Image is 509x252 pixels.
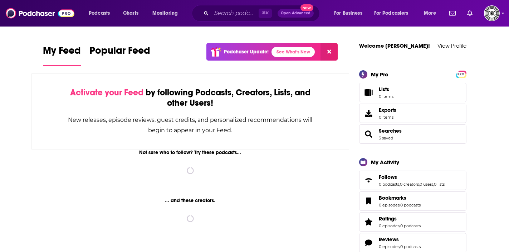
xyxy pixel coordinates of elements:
[464,7,475,19] a: Show notifications dropdown
[419,8,445,19] button: open menu
[362,238,376,248] a: Reviews
[379,182,399,187] a: 0 podcasts
[379,244,400,249] a: 0 episodes
[278,9,314,18] button: Open AdvancedNew
[43,44,81,66] a: My Feed
[400,182,419,187] a: 0 creators
[152,8,178,18] span: Monitoring
[362,108,376,118] span: Exports
[379,86,389,92] span: Lists
[199,5,327,22] div: Search podcasts, credits, & more...
[379,236,399,243] span: Reviews
[379,195,421,201] a: Bookmarks
[31,149,349,156] div: Not sure who to follow? Try these podcasts...
[362,129,376,139] a: Searches
[379,203,400,208] a: 0 episodes
[362,217,376,227] a: Ratings
[437,42,466,49] a: View Profile
[379,94,393,99] span: 0 items
[379,236,421,243] a: Reviews
[68,115,313,135] div: New releases, episode reviews, guest credits, and personalized recommendations will begin to appe...
[89,44,150,61] span: Popular Feed
[281,11,310,15] span: Open Advanced
[271,47,315,57] a: See What's New
[379,115,396,120] span: 0 items
[118,8,143,19] a: Charts
[457,71,465,76] a: PRO
[420,182,433,187] a: 0 users
[379,128,402,134] a: Searches
[224,49,269,55] p: Podchaser Update!
[329,8,371,19] button: open menu
[379,215,421,222] a: Ratings
[84,8,119,19] button: open menu
[433,182,434,187] span: ,
[362,87,376,98] span: Lists
[400,223,421,228] a: 0 podcasts
[89,8,110,18] span: Podcasts
[457,72,465,77] span: PRO
[434,182,445,187] a: 0 lists
[379,86,393,92] span: Lists
[359,104,466,123] a: Exports
[362,196,376,206] a: Bookmarks
[70,87,143,98] span: Activate your Feed
[359,171,466,190] span: Follows
[359,83,466,102] a: Lists
[89,44,150,66] a: Popular Feed
[484,5,500,21] button: Show profile menu
[31,198,349,204] div: ... and these creators.
[123,8,138,18] span: Charts
[379,135,393,141] a: 3 saved
[379,223,400,228] a: 0 episodes
[362,175,376,185] a: Follows
[147,8,187,19] button: open menu
[359,124,466,144] span: Searches
[400,244,421,249] a: 0 podcasts
[484,5,500,21] span: Logged in as DKCMediatech
[400,203,421,208] a: 0 podcasts
[334,8,362,18] span: For Business
[379,215,397,222] span: Ratings
[300,4,313,11] span: New
[424,8,436,18] span: More
[379,195,406,201] span: Bookmarks
[359,212,466,232] span: Ratings
[379,107,396,113] span: Exports
[211,8,259,19] input: Search podcasts, credits, & more...
[379,174,397,180] span: Follows
[371,71,388,78] div: My Pro
[359,191,466,211] span: Bookmarks
[379,174,445,180] a: Follows
[374,8,408,18] span: For Podcasters
[259,9,272,18] span: ⌘ K
[43,44,81,61] span: My Feed
[399,182,400,187] span: ,
[484,5,500,21] img: User Profile
[446,7,459,19] a: Show notifications dropdown
[371,159,399,166] div: My Activity
[419,182,420,187] span: ,
[6,6,74,20] img: Podchaser - Follow, Share and Rate Podcasts
[68,87,313,108] div: by following Podcasts, Creators, Lists, and other Users!
[359,42,430,49] a: Welcome [PERSON_NAME]!
[369,8,419,19] button: open menu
